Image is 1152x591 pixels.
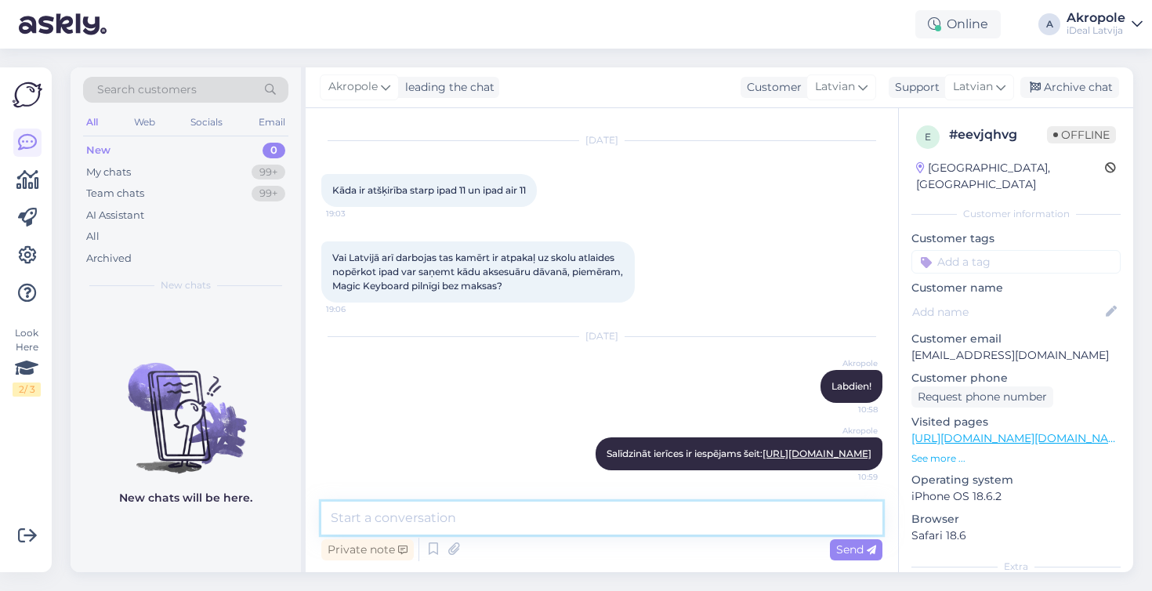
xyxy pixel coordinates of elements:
[763,448,871,459] a: [URL][DOMAIN_NAME]
[332,252,625,292] span: Vai Latvijā arī darbojas tas kamērt ir atpakaļ uz skolu atlaides nopērkot ipad var saņemt kādu ak...
[911,331,1121,347] p: Customer email
[86,186,144,201] div: Team chats
[915,10,1001,38] div: Online
[321,539,414,560] div: Private note
[831,380,871,392] span: Labdien!
[119,490,252,506] p: New chats will be here.
[13,80,42,110] img: Askly Logo
[83,112,101,132] div: All
[321,329,882,343] div: [DATE]
[161,278,211,292] span: New chats
[911,560,1121,574] div: Extra
[399,79,494,96] div: leading the chat
[332,184,526,196] span: Kāda ir atšķirība starp ipad 11 un ipad air 11
[1047,126,1116,143] span: Offline
[86,143,110,158] div: New
[911,414,1121,430] p: Visited pages
[97,82,197,98] span: Search customers
[326,303,385,315] span: 19:06
[13,383,41,397] div: 2 / 3
[86,229,100,245] div: All
[1067,12,1143,37] a: AkropoleiDeal Latvija
[911,511,1121,528] p: Browser
[1067,12,1125,24] div: Akropole
[911,207,1121,221] div: Customer information
[607,448,871,459] span: Salīdzināt ierīces ir iespējams šeit:
[1038,13,1060,35] div: A
[1067,24,1125,37] div: iDeal Latvija
[949,125,1047,144] div: # eevjqhvg
[263,143,285,158] div: 0
[916,160,1105,193] div: [GEOGRAPHIC_DATA], [GEOGRAPHIC_DATA]
[911,347,1121,364] p: [EMAIL_ADDRESS][DOMAIN_NAME]
[328,78,378,96] span: Akropole
[815,78,855,96] span: Latvian
[911,250,1121,274] input: Add a tag
[819,404,878,415] span: 10:58
[187,112,226,132] div: Socials
[252,186,285,201] div: 99+
[71,335,301,476] img: No chats
[86,251,132,266] div: Archived
[819,471,878,483] span: 10:59
[911,472,1121,488] p: Operating system
[252,165,285,180] div: 99+
[836,542,876,557] span: Send
[741,79,802,96] div: Customer
[925,131,931,143] span: e
[1020,77,1119,98] div: Archive chat
[911,386,1053,408] div: Request phone number
[86,208,144,223] div: AI Assistant
[13,326,41,397] div: Look Here
[326,208,385,219] span: 19:03
[819,357,878,369] span: Akropole
[819,425,878,437] span: Akropole
[889,79,940,96] div: Support
[912,303,1103,321] input: Add name
[911,370,1121,386] p: Customer phone
[321,133,882,147] div: [DATE]
[911,528,1121,544] p: Safari 18.6
[131,112,158,132] div: Web
[911,280,1121,296] p: Customer name
[911,451,1121,466] p: See more ...
[86,165,131,180] div: My chats
[911,230,1121,247] p: Customer tags
[911,488,1121,505] p: iPhone OS 18.6.2
[255,112,288,132] div: Email
[953,78,993,96] span: Latvian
